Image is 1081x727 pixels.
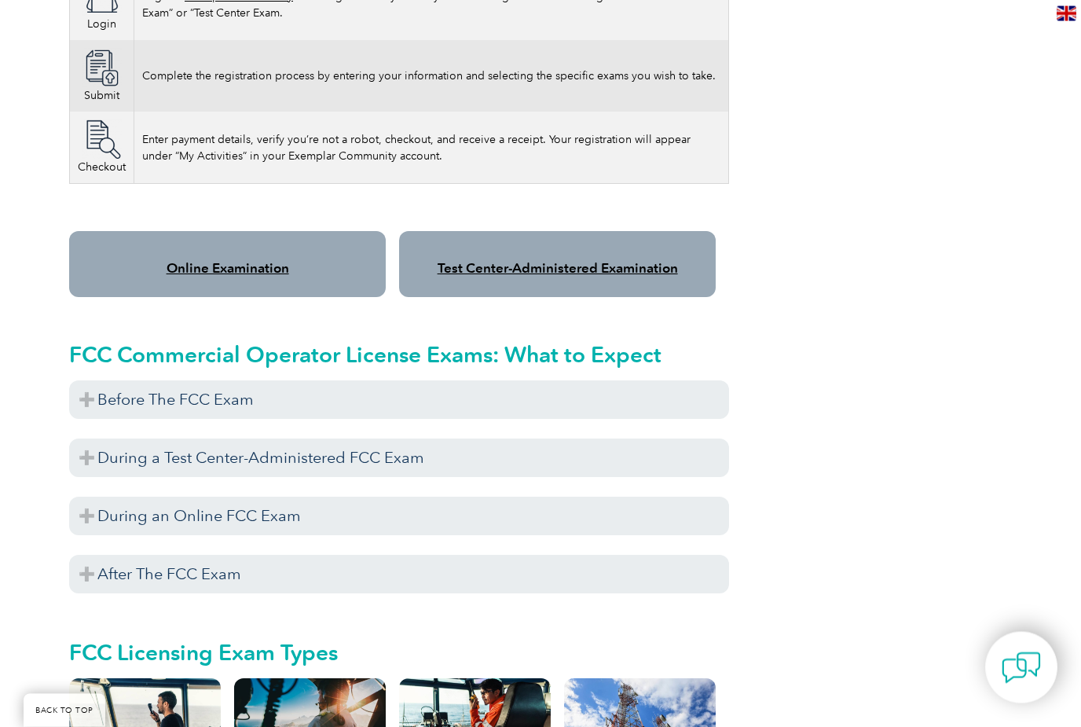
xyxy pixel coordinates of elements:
[134,41,729,112] td: Complete the registration process by entering your information and selecting the specific exams y...
[134,112,729,185] td: Enter payment details, verify you’re not a robot, checkout, and receive a receipt. Your registrat...
[24,694,105,727] a: BACK TO TOP
[70,112,134,185] td: Checkout
[69,498,729,536] h3: During an Online FCC Exam
[70,41,134,112] td: Submit
[69,343,729,368] h2: FCC Commercial Operator License Exams: What to Expect
[69,556,729,594] h3: After The FCC Exam
[69,439,729,478] h3: During a Test Center-Administered FCC Exam
[69,641,729,666] h2: FCC Licensing Exam Types
[69,381,729,420] h3: Before The FCC Exam
[167,261,289,277] a: Online Examination
[438,261,678,277] a: Test Center-Administered Examination
[1002,648,1041,688] img: contact-chat.png
[1057,6,1076,21] img: en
